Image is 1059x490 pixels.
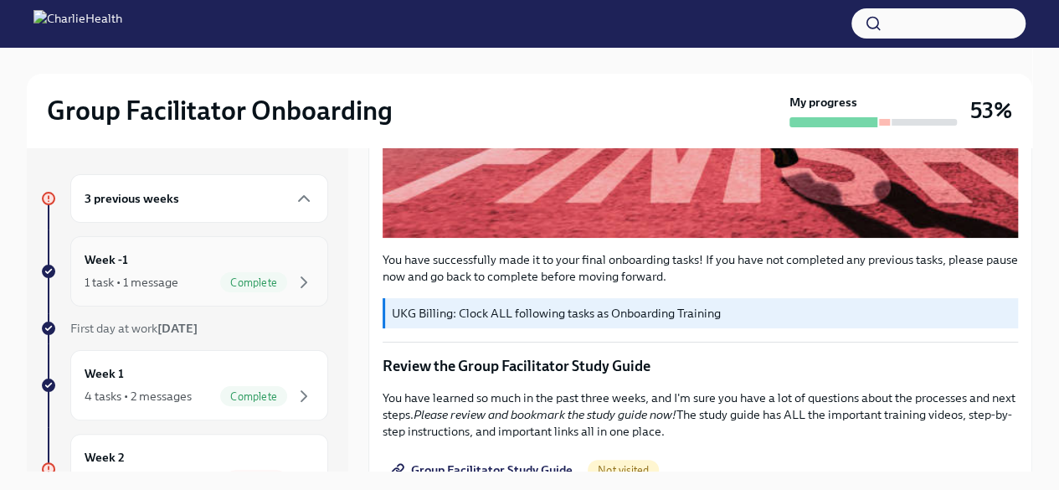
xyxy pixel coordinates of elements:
[85,448,125,467] h6: Week 2
[85,189,179,208] h6: 3 previous weeks
[383,453,584,487] a: Group Facilitator Study Guide
[392,305,1011,322] p: UKG Billing: Clock ALL following tasks as Onboarding Training
[588,464,659,477] span: Not visited
[47,94,393,127] h2: Group Facilitator Onboarding
[33,10,122,37] img: CharlieHealth
[414,407,676,422] em: Please review and bookmark the study guide now!
[220,390,287,403] span: Complete
[70,321,198,336] span: First day at work
[85,250,128,269] h6: Week -1
[383,356,1018,376] p: Review the Group Facilitator Study Guide
[40,236,328,307] a: Week -11 task • 1 messageComplete
[383,389,1018,440] p: You have learned so much in the past three weeks, and I'm sure you have a lot of questions about ...
[40,320,328,337] a: First day at work[DATE]
[70,174,328,223] div: 3 previous weeks
[157,321,198,336] strong: [DATE]
[220,276,287,289] span: Complete
[85,274,178,291] div: 1 task • 1 message
[394,462,573,478] span: Group Facilitator Study Guide
[383,251,1018,285] p: You have successfully made it to your final onboarding tasks! If you have not completed any previ...
[85,364,124,383] h6: Week 1
[40,350,328,420] a: Week 14 tasks • 2 messagesComplete
[970,95,1012,126] h3: 53%
[85,388,192,405] div: 4 tasks • 2 messages
[789,94,857,111] strong: My progress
